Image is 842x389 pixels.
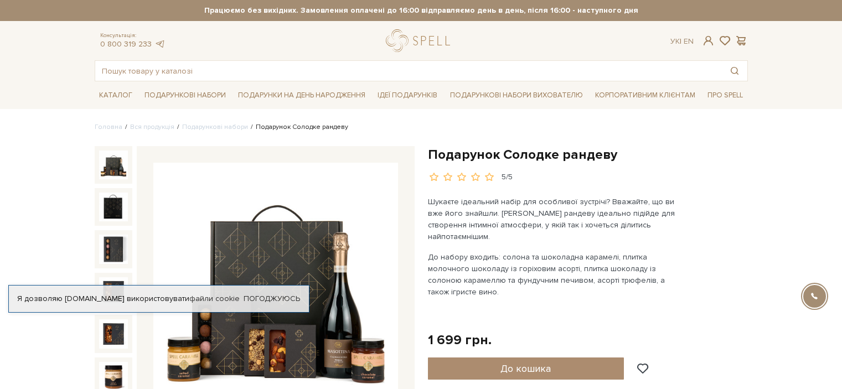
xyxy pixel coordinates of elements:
p: Шукаєте ідеальний набір для особливої зустрічі? Вважайте, що ви вже його знайшли. [PERSON_NAME] р... [428,196,688,242]
a: telegram [154,39,166,49]
span: | [680,37,681,46]
a: Каталог [95,87,137,104]
a: Погоджуюсь [244,294,300,304]
h1: Подарунок Солодке рандеву [428,146,748,163]
a: Про Spell [703,87,747,104]
button: До кошика [428,357,624,380]
strong: Працюємо без вихідних. Замовлення оплачені до 16:00 відправляємо день в день, після 16:00 - насту... [95,6,748,15]
a: Вся продукція [130,123,174,131]
a: Подарункові набори [182,123,248,131]
img: Подарунок Солодке рандеву [99,151,128,179]
span: До кошика [500,362,551,375]
a: En [684,37,694,46]
a: Корпоративним клієнтам [591,86,700,105]
button: Пошук товару у каталозі [722,61,747,81]
a: Подарунки на День народження [234,87,370,104]
div: 1 699 грн. [428,331,492,349]
img: Подарунок Солодке рандеву [99,277,128,306]
a: logo [386,29,455,52]
p: До набору входить: солона та шоколадна карамелі, плитка молочного шоколаду із горіховим асорті, п... [428,251,688,298]
a: файли cookie [189,294,240,303]
a: Головна [95,123,122,131]
span: Консультація: [100,32,166,39]
div: Ук [670,37,694,46]
a: 0 800 319 233 [100,39,152,49]
div: Я дозволяю [DOMAIN_NAME] використовувати [9,294,309,304]
input: Пошук товару у каталозі [95,61,722,81]
a: Подарункові набори [140,87,230,104]
div: 5/5 [502,172,513,183]
img: Подарунок Солодке рандеву [99,193,128,221]
a: Ідеї подарунків [373,87,442,104]
img: Подарунок Солодке рандеву [99,319,128,348]
li: Подарунок Солодке рандеву [248,122,348,132]
a: Подарункові набори вихователю [446,86,587,105]
img: Подарунок Солодке рандеву [99,235,128,263]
